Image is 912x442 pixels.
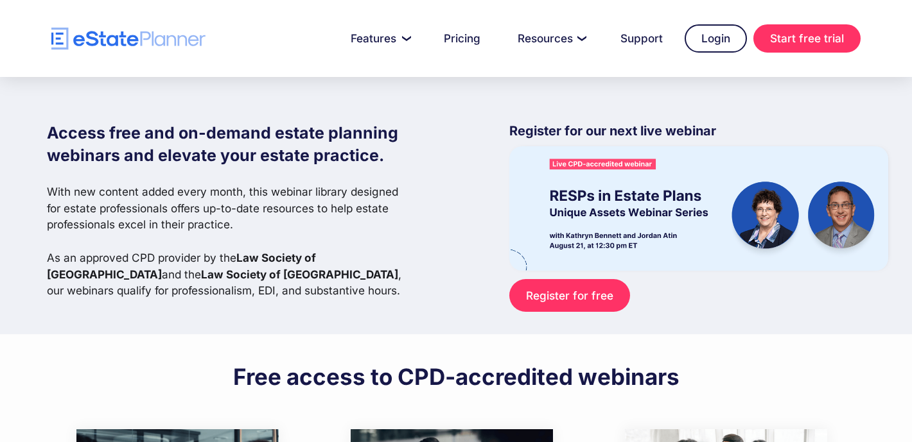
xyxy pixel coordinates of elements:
h2: Free access to CPD-accredited webinars [233,362,680,391]
a: Features [335,26,422,51]
a: Login [685,24,747,53]
img: eState Academy webinar [509,146,888,271]
a: Support [605,26,678,51]
a: Register for free [509,279,629,312]
p: With new content added every month, this webinar library designed for estate professionals offers... [47,183,408,299]
a: home [51,28,206,50]
h1: Access free and on-demand estate planning webinars and elevate your estate practice. [47,122,408,167]
strong: Law Society of [GEOGRAPHIC_DATA] [201,268,398,281]
a: Start free trial [753,24,861,53]
p: Register for our next live webinar [509,122,888,146]
a: Pricing [428,26,496,51]
strong: Law Society of [GEOGRAPHIC_DATA] [47,251,316,281]
a: Resources [502,26,599,51]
